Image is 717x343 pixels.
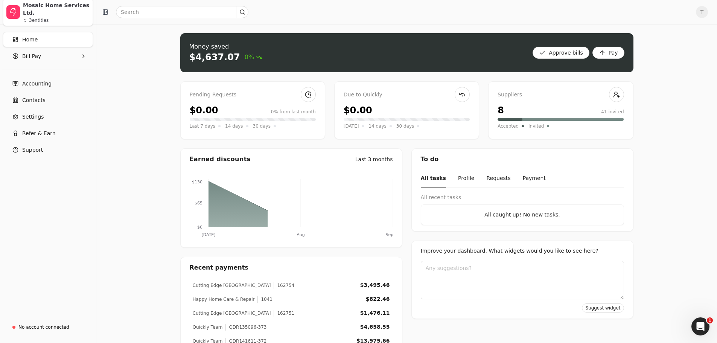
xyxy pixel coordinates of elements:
div: 162754 [274,282,294,289]
div: Pending Requests [190,91,316,99]
div: Recent payments [181,257,402,278]
div: All caught up! No new tasks. [427,211,618,219]
tspan: $130 [192,180,202,184]
button: Payment [523,170,546,188]
button: Bill Pay [3,49,93,64]
span: Accepted [498,122,519,130]
div: QDR135096-373 [225,324,266,331]
div: Quickly Team [193,324,223,331]
tspan: Sep [385,232,393,237]
div: Last 3 months [355,155,393,163]
span: 14 days [225,122,243,130]
div: 0% from last month [271,108,316,115]
span: Invited [528,122,544,130]
span: 14 days [368,122,386,130]
span: Last 7 days [190,122,216,130]
div: No account connected [18,324,69,331]
div: 3 entities [29,18,49,23]
button: Refer & Earn [3,126,93,141]
div: Suppliers [498,91,624,99]
div: $0.00 [190,104,218,117]
span: 30 days [253,122,271,130]
span: Contacts [22,96,46,104]
div: $3,495.46 [360,281,390,289]
button: T [696,6,708,18]
div: Money saved [189,42,263,51]
span: [DATE] [344,122,359,130]
tspan: $0 [197,225,202,230]
div: Due to Quickly [344,91,470,99]
span: Home [22,36,38,44]
div: To do [412,149,633,170]
tspan: $65 [195,201,202,206]
div: 8 [498,104,504,117]
span: Refer & Earn [22,130,56,137]
div: Cutting Edge [GEOGRAPHIC_DATA] [193,310,271,317]
span: 0% [245,53,262,62]
div: Earned discounts [190,155,251,164]
div: 41 invited [601,108,624,115]
div: 1041 [257,296,272,303]
div: $4,637.07 [189,51,240,63]
button: Approve bills [533,47,589,59]
div: $1,476.11 [360,309,390,317]
button: Requests [486,170,510,188]
div: Happy Home Care & Repair [193,296,255,303]
tspan: Aug [297,232,304,237]
span: 30 days [396,122,414,130]
a: No account connected [3,320,93,334]
span: Support [22,146,43,154]
div: Cutting Edge [GEOGRAPHIC_DATA] [193,282,271,289]
button: Pay [592,47,624,59]
span: Accounting [22,80,52,88]
span: Bill Pay [22,52,41,60]
a: Home [3,32,93,47]
span: 1 [707,317,713,323]
div: Improve your dashboard. What widgets would you like to see here? [421,247,624,255]
a: Contacts [3,93,93,108]
button: Profile [458,170,475,188]
span: Settings [22,113,44,121]
iframe: Intercom live chat [691,317,709,335]
div: $0.00 [344,104,372,117]
a: Accounting [3,76,93,91]
button: Support [3,142,93,157]
div: 162751 [274,310,294,317]
input: Search [116,6,248,18]
button: All tasks [421,170,446,188]
div: All recent tasks [421,194,624,201]
div: $822.46 [366,295,390,303]
tspan: [DATE] [201,232,215,237]
div: Mosaic Home Services Ltd. [23,2,90,17]
div: $4,658.55 [360,323,390,331]
button: Suggest widget [582,303,624,313]
a: Settings [3,109,93,124]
